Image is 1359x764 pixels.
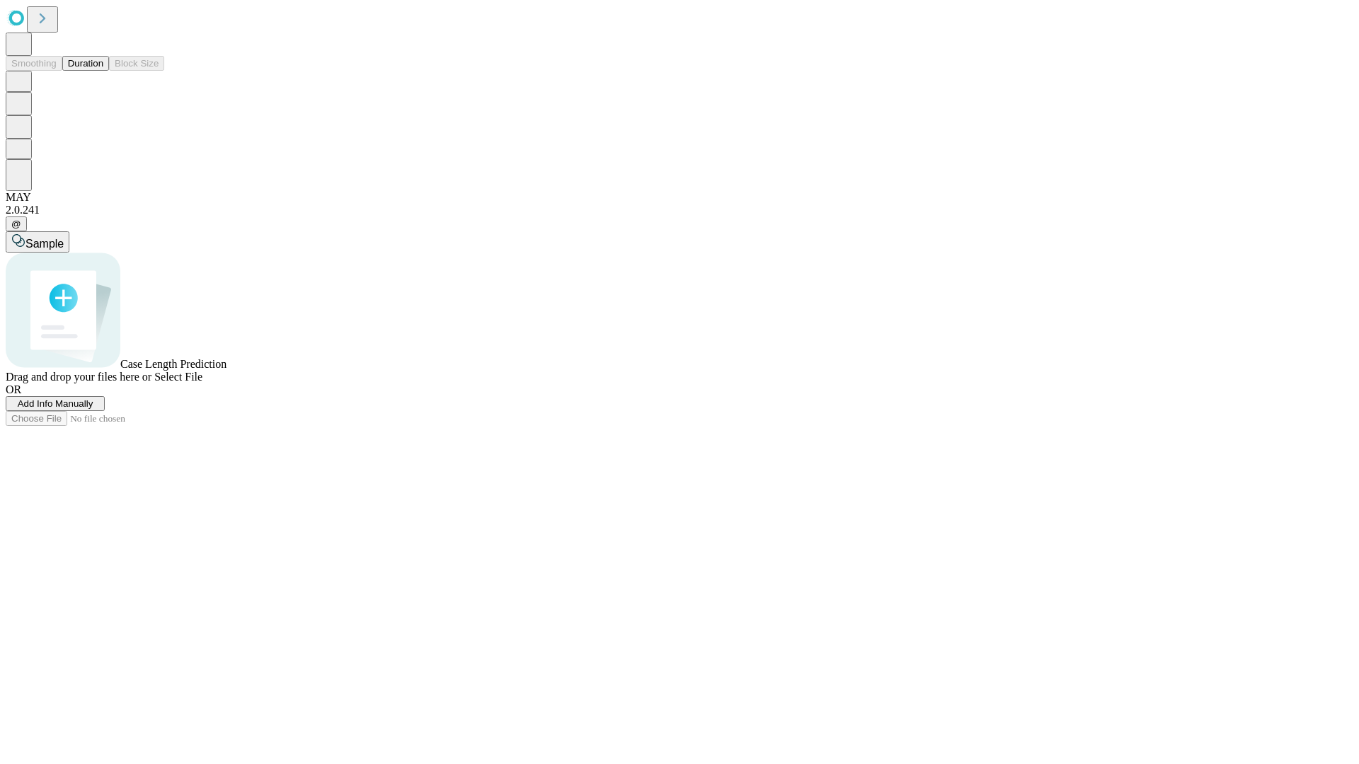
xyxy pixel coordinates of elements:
[6,204,1353,216] div: 2.0.241
[6,371,151,383] span: Drag and drop your files here or
[6,396,105,411] button: Add Info Manually
[25,238,64,250] span: Sample
[11,219,21,229] span: @
[120,358,226,370] span: Case Length Prediction
[18,398,93,409] span: Add Info Manually
[6,231,69,253] button: Sample
[6,56,62,71] button: Smoothing
[154,371,202,383] span: Select File
[6,216,27,231] button: @
[6,191,1353,204] div: MAY
[62,56,109,71] button: Duration
[109,56,164,71] button: Block Size
[6,383,21,395] span: OR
